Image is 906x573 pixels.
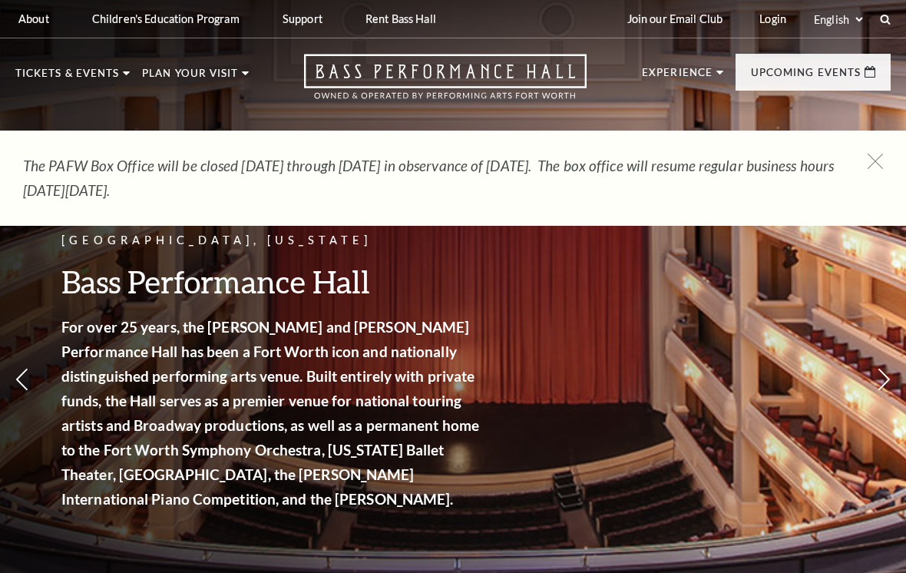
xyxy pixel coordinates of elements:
[142,68,238,87] p: Plan Your Visit
[92,12,240,25] p: Children's Education Program
[811,12,865,27] select: Select:
[18,12,49,25] p: About
[23,157,834,199] em: The PAFW Box Office will be closed [DATE] through [DATE] in observance of [DATE]. The box office ...
[283,12,322,25] p: Support
[642,68,713,86] p: Experience
[365,12,436,25] p: Rent Bass Hall
[751,68,861,86] p: Upcoming Events
[61,262,484,301] h3: Bass Performance Hall
[15,68,119,87] p: Tickets & Events
[61,231,484,250] p: [GEOGRAPHIC_DATA], [US_STATE]
[61,318,479,508] strong: For over 25 years, the [PERSON_NAME] and [PERSON_NAME] Performance Hall has been a Fort Worth ico...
